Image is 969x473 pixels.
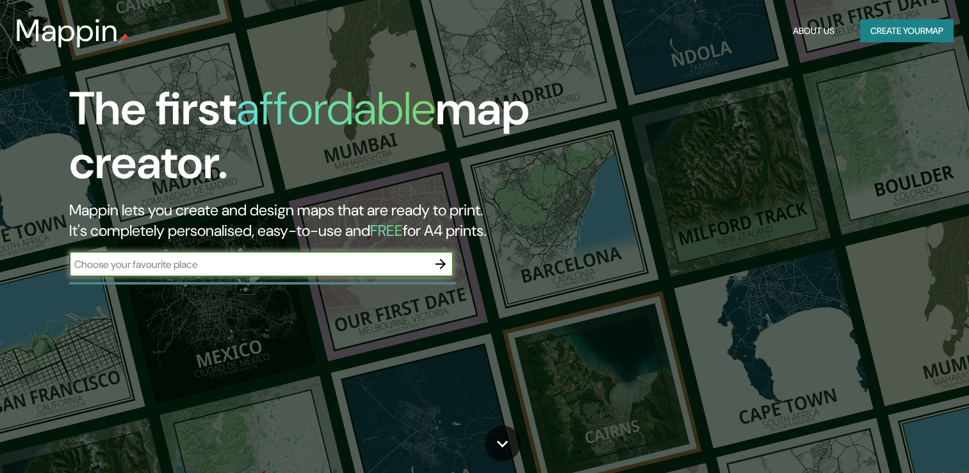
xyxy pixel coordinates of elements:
h5: FREE [370,220,403,240]
h1: affordable [236,79,436,138]
h2: Mappin lets you create and design maps that are ready to print. It's completely personalised, eas... [69,200,554,241]
h1: The first map creator. [69,82,554,200]
img: mappin-pin [118,33,129,44]
button: Create yourmap [860,19,954,43]
input: Choose your favourite place [69,257,428,272]
button: About Us [788,19,840,43]
h3: Mappin [15,13,118,49]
